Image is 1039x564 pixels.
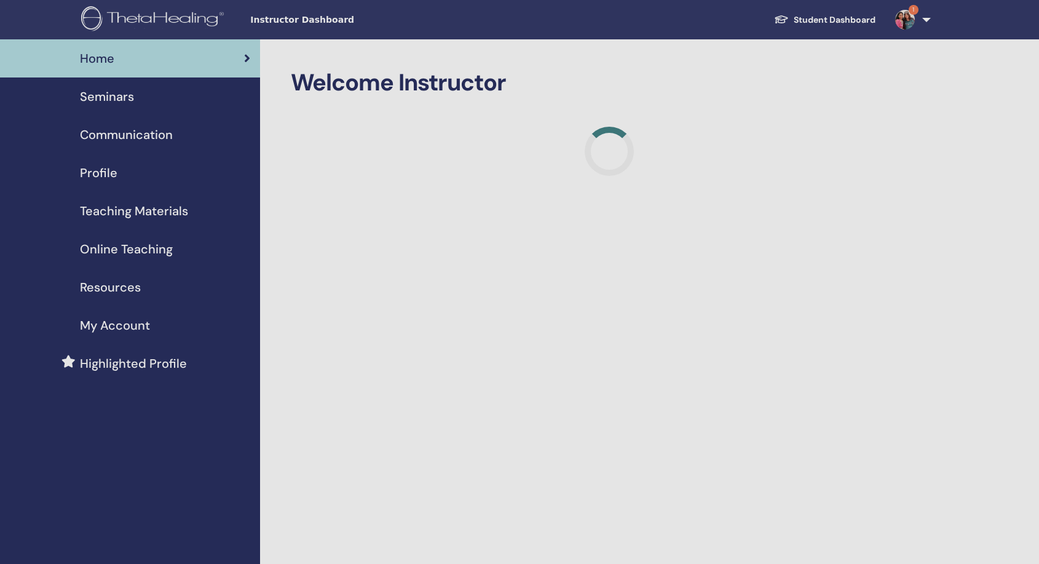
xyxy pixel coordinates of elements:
[81,6,228,34] img: logo.png
[80,240,173,258] span: Online Teaching
[80,87,134,106] span: Seminars
[895,10,915,30] img: default.jpg
[80,49,114,68] span: Home
[774,14,789,25] img: graduation-cap-white.svg
[250,14,435,26] span: Instructor Dashboard
[291,69,929,97] h2: Welcome Instructor
[909,5,919,15] span: 1
[764,9,885,31] a: Student Dashboard
[80,164,117,182] span: Profile
[80,354,187,373] span: Highlighted Profile
[80,316,150,335] span: My Account
[80,278,141,296] span: Resources
[80,202,188,220] span: Teaching Materials
[80,125,173,144] span: Communication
